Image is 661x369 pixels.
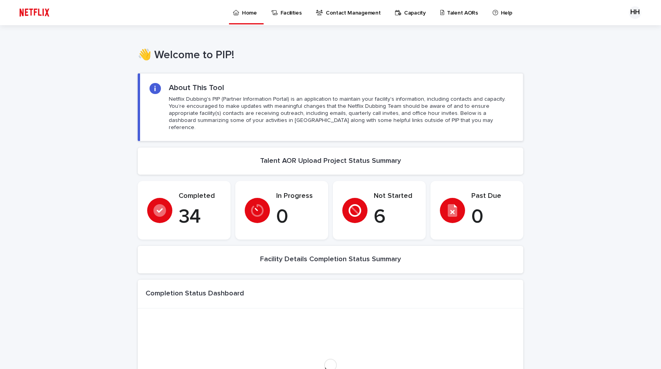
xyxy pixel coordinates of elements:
div: HH [629,6,641,19]
p: Past Due [471,192,514,201]
p: Completed [179,192,221,201]
p: Not Started [374,192,416,201]
h2: Talent AOR Upload Project Status Summary [260,157,401,166]
p: Netflix Dubbing's PIP (Partner Information Portal) is an application to maintain your facility's ... [169,96,513,131]
p: 6 [374,205,416,229]
h2: About This Tool [169,83,224,92]
p: 0 [471,205,514,229]
p: 0 [276,205,319,229]
p: 34 [179,205,221,229]
p: In Progress [276,192,319,201]
img: ifQbXi3ZQGMSEF7WDB7W [16,5,53,20]
h1: Completion Status Dashboard [146,290,244,298]
h2: Facility Details Completion Status Summary [260,255,401,264]
h1: 👋 Welcome to PIP! [138,49,523,62]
